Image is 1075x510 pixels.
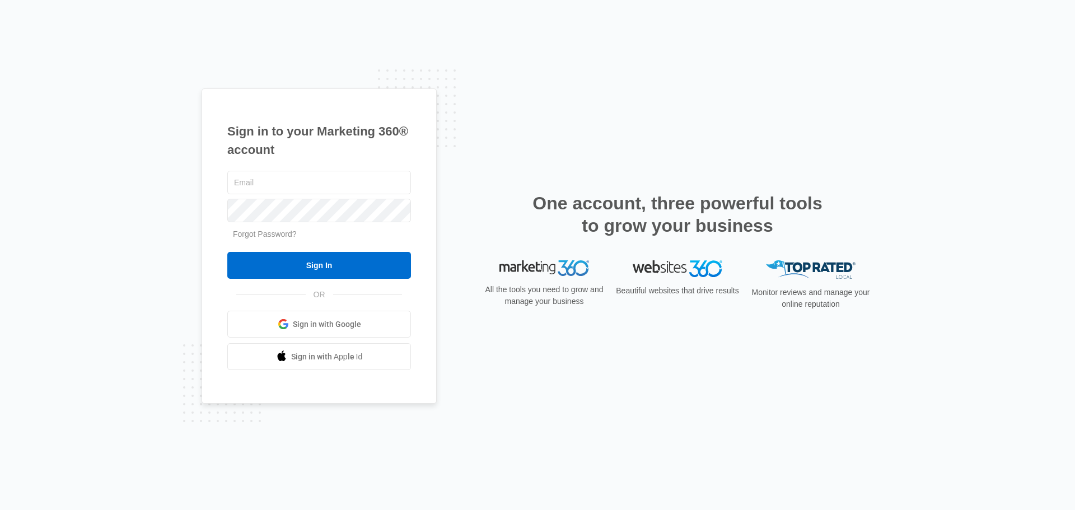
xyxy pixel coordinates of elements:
[615,285,740,297] p: Beautiful websites that drive results
[293,319,361,330] span: Sign in with Google
[766,260,856,279] img: Top Rated Local
[227,252,411,279] input: Sign In
[227,343,411,370] a: Sign in with Apple Id
[482,284,607,307] p: All the tools you need to grow and manage your business
[306,289,333,301] span: OR
[633,260,722,277] img: Websites 360
[233,230,297,238] a: Forgot Password?
[227,311,411,338] a: Sign in with Google
[227,122,411,159] h1: Sign in to your Marketing 360® account
[227,171,411,194] input: Email
[529,192,826,237] h2: One account, three powerful tools to grow your business
[499,260,589,276] img: Marketing 360
[748,287,873,310] p: Monitor reviews and manage your online reputation
[291,351,363,363] span: Sign in with Apple Id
